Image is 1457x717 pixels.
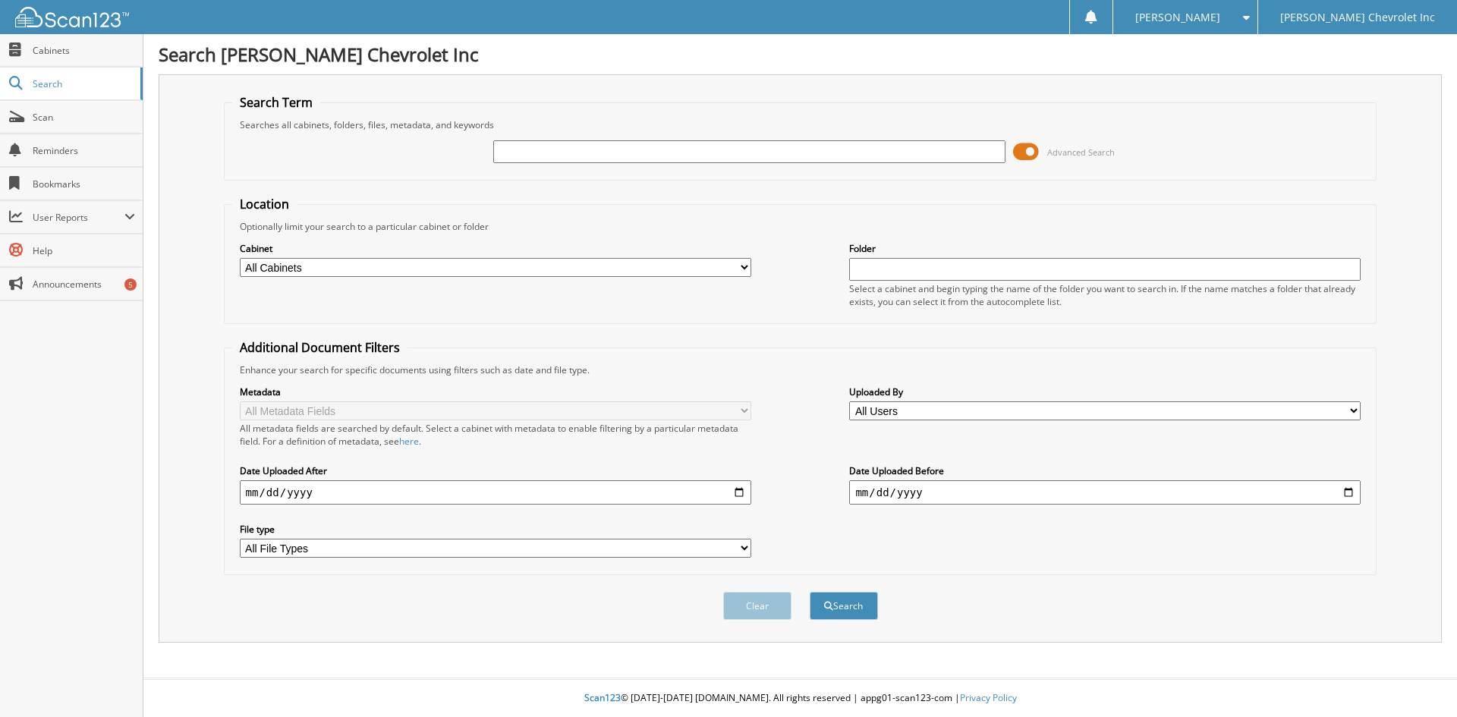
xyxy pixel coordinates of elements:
[849,385,1361,398] label: Uploaded By
[15,7,129,27] img: scan123-logo-white.svg
[240,523,751,536] label: File type
[33,244,135,257] span: Help
[240,242,751,255] label: Cabinet
[723,592,791,620] button: Clear
[232,94,320,111] legend: Search Term
[810,592,878,620] button: Search
[232,196,297,212] legend: Location
[33,111,135,124] span: Scan
[849,282,1361,308] div: Select a cabinet and begin typing the name of the folder you want to search in. If the name match...
[159,42,1442,67] h1: Search [PERSON_NAME] Chevrolet Inc
[849,480,1361,505] input: end
[1135,13,1220,22] span: [PERSON_NAME]
[33,211,124,224] span: User Reports
[960,691,1017,704] a: Privacy Policy
[232,118,1369,131] div: Searches all cabinets, folders, files, metadata, and keywords
[849,242,1361,255] label: Folder
[33,44,135,57] span: Cabinets
[240,422,751,448] div: All metadata fields are searched by default. Select a cabinet with metadata to enable filtering b...
[240,464,751,477] label: Date Uploaded After
[232,363,1369,376] div: Enhance your search for specific documents using filters such as date and file type.
[399,435,419,448] a: here
[232,220,1369,233] div: Optionally limit your search to a particular cabinet or folder
[33,77,133,90] span: Search
[849,464,1361,477] label: Date Uploaded Before
[1280,13,1435,22] span: [PERSON_NAME] Chevrolet Inc
[143,680,1457,717] div: © [DATE]-[DATE] [DOMAIN_NAME]. All rights reserved | appg01-scan123-com |
[240,480,751,505] input: start
[232,339,408,356] legend: Additional Document Filters
[33,278,135,291] span: Announcements
[33,178,135,190] span: Bookmarks
[584,691,621,704] span: Scan123
[240,385,751,398] label: Metadata
[1047,146,1115,158] span: Advanced Search
[33,144,135,157] span: Reminders
[124,278,137,291] div: 5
